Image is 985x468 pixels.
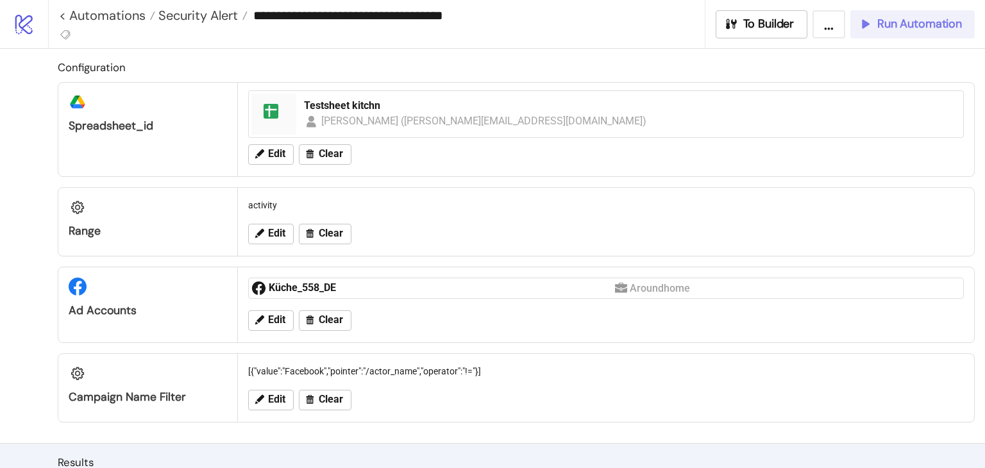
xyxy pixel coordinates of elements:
span: Clear [319,314,343,326]
span: Edit [268,228,285,239]
span: Clear [319,148,343,160]
a: Security Alert [155,9,248,22]
span: Edit [268,314,285,326]
span: Run Automation [877,17,962,31]
button: Clear [299,310,351,331]
span: Edit [268,394,285,405]
span: Security Alert [155,7,238,24]
span: To Builder [743,17,795,31]
div: activity [243,193,969,217]
a: < Automations [59,9,155,22]
button: Edit [248,310,294,331]
button: Edit [248,224,294,244]
button: Edit [248,144,294,165]
div: [{"value":"Facebook","pointer":"/actor_name","operator":"!="}] [243,359,969,383]
div: Ad Accounts [69,303,227,318]
span: Clear [319,228,343,239]
div: Küche_558_DE [269,281,615,295]
h2: Configuration [58,59,975,76]
button: Clear [299,390,351,410]
div: [PERSON_NAME] ([PERSON_NAME][EMAIL_ADDRESS][DOMAIN_NAME]) [321,113,647,129]
button: To Builder [716,10,808,38]
div: Testsheet kitchn [304,99,956,113]
div: Campaign Name Filter [69,390,227,405]
button: Clear [299,224,351,244]
span: Clear [319,394,343,405]
button: Edit [248,390,294,410]
div: spreadsheet_id [69,119,227,133]
button: Clear [299,144,351,165]
div: range [69,224,227,238]
button: Run Automation [850,10,975,38]
div: Aroundhome [630,280,693,296]
button: ... [812,10,845,38]
span: Edit [268,148,285,160]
